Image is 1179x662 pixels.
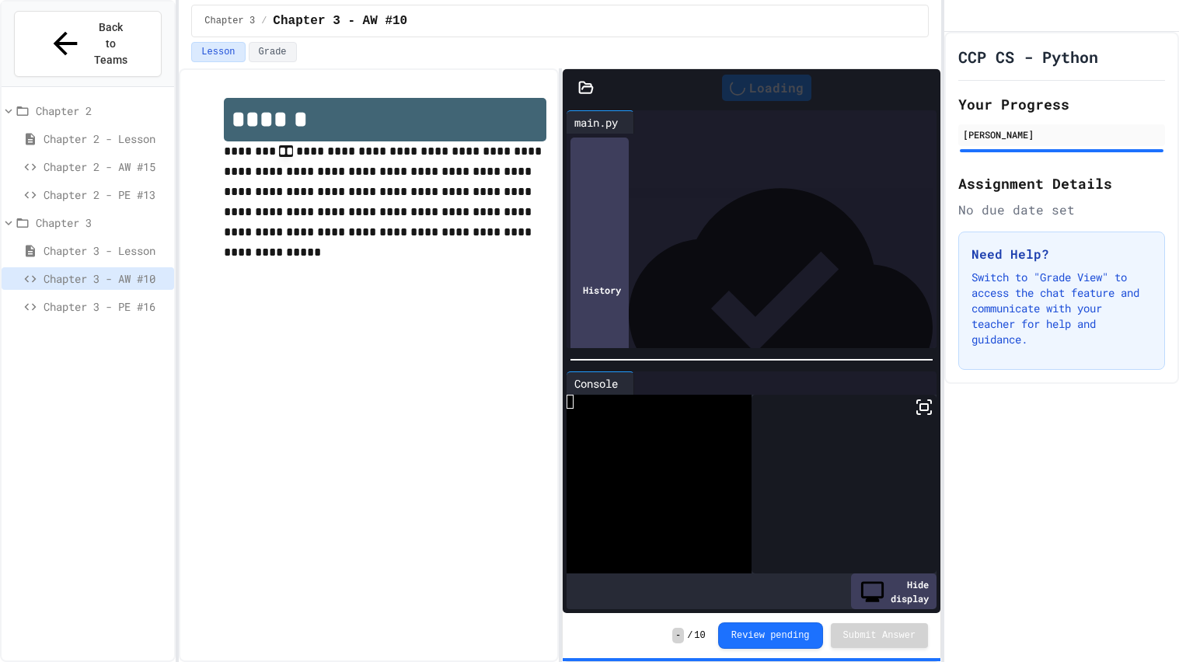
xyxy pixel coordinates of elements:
[718,622,823,649] button: Review pending
[44,131,168,147] span: Chapter 2 - Lesson
[672,628,684,643] span: -
[567,371,634,395] div: Console
[843,629,916,642] span: Submit Answer
[567,114,626,131] div: main.py
[694,629,705,642] span: 10
[722,75,811,101] div: Loading
[44,270,168,287] span: Chapter 3 - AW #10
[273,12,407,30] span: Chapter 3 - AW #10
[971,270,1152,347] p: Switch to "Grade View" to access the chat feature and communicate with your teacher for help and ...
[567,110,634,134] div: main.py
[831,623,929,648] button: Submit Answer
[36,214,168,231] span: Chapter 3
[958,93,1165,115] h2: Your Progress
[44,242,168,259] span: Chapter 3 - Lesson
[570,138,629,441] div: History
[261,15,267,27] span: /
[971,245,1152,263] h3: Need Help?
[44,298,168,315] span: Chapter 3 - PE #16
[963,127,1160,141] div: [PERSON_NAME]
[191,42,245,62] button: Lesson
[851,573,937,609] div: Hide display
[44,186,168,203] span: Chapter 2 - PE #13
[958,200,1165,219] div: No due date set
[958,172,1165,194] h2: Assignment Details
[249,42,297,62] button: Grade
[36,103,168,119] span: Chapter 2
[204,15,255,27] span: Chapter 3
[958,46,1098,68] h1: CCP CS - Python
[92,19,129,68] span: Back to Teams
[687,629,692,642] span: /
[14,11,162,77] button: Back to Teams
[567,375,626,392] div: Console
[44,159,168,175] span: Chapter 2 - AW #15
